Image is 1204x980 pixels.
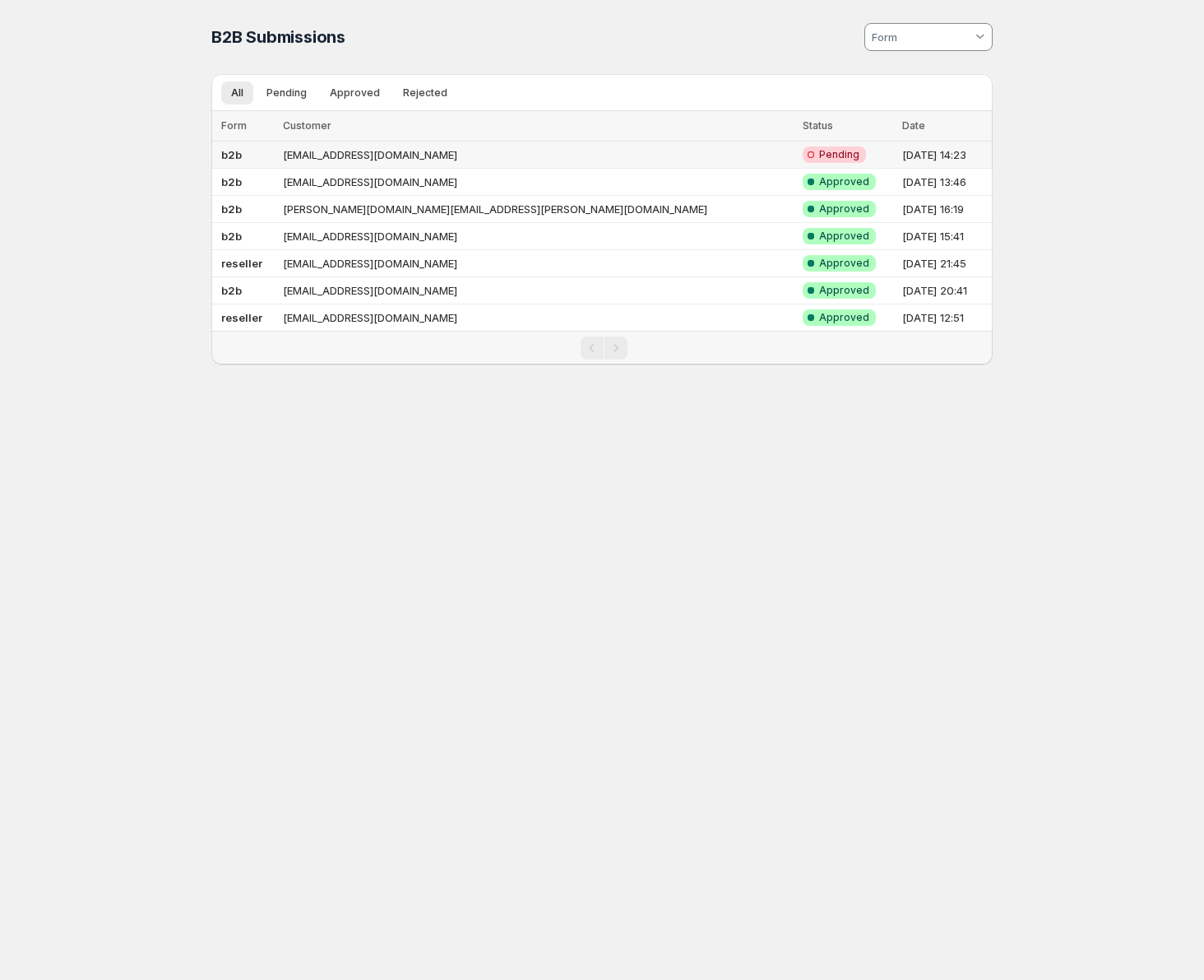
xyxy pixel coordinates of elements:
span: Pending [819,148,859,161]
td: [DATE] 16:19 [897,196,993,223]
td: [EMAIL_ADDRESS][DOMAIN_NAME] [278,277,798,304]
span: Approved [819,175,869,188]
td: [DATE] 12:51 [897,304,993,332]
td: [EMAIL_ADDRESS][DOMAIN_NAME] [278,250,798,277]
td: [EMAIL_ADDRESS][DOMAIN_NAME] [278,142,798,169]
span: Approved [819,284,869,297]
td: [DATE] 21:45 [897,250,993,277]
span: B2B Submissions [211,27,345,47]
b: b2b [221,148,242,161]
span: Rejected [403,86,447,100]
span: Pending [266,86,307,100]
td: [DATE] 15:41 [897,223,993,250]
b: b2b [221,202,242,216]
b: b2b [221,284,242,297]
span: Status [803,119,833,132]
td: [DATE] 13:46 [897,169,993,196]
td: [DATE] 14:23 [897,142,993,169]
span: Approved [819,230,869,243]
span: Customer [283,119,331,132]
b: reseller [221,311,262,324]
span: Form [221,119,247,132]
b: b2b [221,175,242,188]
span: Approved [819,311,869,324]
span: Approved [819,202,869,216]
td: [EMAIL_ADDRESS][DOMAIN_NAME] [278,169,798,196]
b: b2b [221,230,242,243]
td: [DATE] 20:41 [897,277,993,304]
input: Form [869,24,972,50]
td: [PERSON_NAME][DOMAIN_NAME][EMAIL_ADDRESS][PERSON_NAME][DOMAIN_NAME] [278,196,798,223]
td: [EMAIL_ADDRESS][DOMAIN_NAME] [278,223,798,250]
span: Approved [330,86,380,100]
td: [EMAIL_ADDRESS][DOMAIN_NAME] [278,304,798,332]
span: Approved [819,257,869,270]
span: All [231,86,243,100]
span: Date [902,119,925,132]
b: reseller [221,257,262,270]
nav: Pagination [211,331,993,365]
